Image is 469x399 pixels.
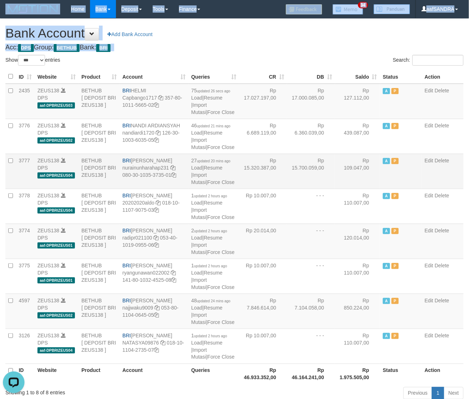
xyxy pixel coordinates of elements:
span: BRI [122,263,131,268]
span: aaf-DPBRIZEUS04 [37,207,75,214]
td: DPS [35,329,79,364]
span: BRI [122,123,131,128]
th: Product: activate to sort column ascending [79,70,120,84]
span: Paused [392,228,399,234]
img: Feedback.jpg [286,4,322,14]
td: 2435 [16,84,35,119]
th: ID [16,364,35,384]
a: Load [191,130,202,136]
span: updated 2 hours ago [194,334,227,338]
span: BETHUB [54,44,80,52]
span: BRI [122,88,131,93]
td: HELMI 357-80-1011-5665-02 [120,84,188,119]
a: Edit [425,193,433,198]
td: Rp 20.014,00 [239,224,287,259]
a: Import Mutasi [191,207,207,220]
a: Import Mutasi [191,102,207,115]
a: Resume [204,270,223,276]
th: Status [380,70,422,84]
span: DPS [18,44,34,52]
a: Edit [425,333,433,338]
span: aaf-DPBRIZEUS02 [37,312,75,319]
div: Showing 1 to 8 of 8 entries [5,386,190,396]
td: Rp 10.007,00 [239,329,287,364]
a: Load [191,270,202,276]
span: BRI [122,193,131,198]
td: Rp 10.007,00 [239,259,287,294]
td: BETHUB [ DEPOSIT BRI ZEUS138 ] [79,259,120,294]
th: Product [79,364,120,384]
span: aaf-DPBRIZEUS04 [37,172,75,179]
span: updated 24 mins ago [197,299,231,303]
td: DPS [35,259,79,294]
th: Queries [188,364,239,384]
a: 20202020aldo [122,200,155,206]
span: BRI [122,158,131,163]
td: BETHUB [ DEPOSIT BRI ZEUS138 ] [79,329,120,364]
a: Copy nandiardi1720 to clipboard [156,130,161,136]
span: Paused [392,333,399,339]
td: Rp 10.007,00 [239,189,287,224]
a: ZEUS138 [37,298,59,303]
td: 3777 [16,154,35,189]
span: | | | [191,228,234,255]
span: Active [383,123,390,129]
td: - - - [287,189,335,224]
th: Website: activate to sort column ascending [35,70,79,84]
td: BETHUB [ DEPOSIT BRI ZEUS138 ] [79,189,120,224]
a: Resume [204,200,223,206]
td: Rp 127.112,00 [335,84,380,119]
a: Edit [425,298,433,303]
span: 1 [191,263,227,268]
a: Load [191,200,202,206]
span: BRI [122,228,131,233]
a: Copy nurainunharahap231 to clipboard [170,165,175,171]
td: Rp 109.047,00 [335,154,380,189]
a: Copy najjwaku9009 to clipboard [155,305,160,311]
a: Resume [204,305,223,311]
a: Import Mutasi [191,172,207,185]
a: Copy 357801011566502 to clipboard [154,102,159,108]
th: Website [35,364,79,384]
span: Active [383,228,390,234]
a: Copy 053401019095506 to clipboard [154,242,159,248]
label: Show entries [5,55,60,66]
a: Load [191,340,202,346]
a: Copy 018101107907503 to clipboard [154,207,159,213]
th: Queries: activate to sort column ascending [188,70,239,84]
td: 3775 [16,259,35,294]
span: | | | [191,123,234,150]
span: Paused [392,298,399,304]
a: Copy 20202020aldo to clipboard [156,200,161,206]
span: updated 2 hours ago [194,229,227,233]
a: ZEUS138 [37,193,59,198]
a: Load [191,165,202,171]
img: MOTION_logo.png [5,4,60,14]
a: Import Mutasi [191,137,207,150]
a: Import Mutasi [191,312,207,325]
td: 3774 [16,224,35,259]
span: updated 21 mins ago [197,124,231,128]
td: [PERSON_NAME] 053-40-1019-0955-06 [120,224,188,259]
a: Import Mutasi [191,242,207,255]
span: aaf-DPBRIZEUS02 [37,137,75,144]
th: Action [422,364,464,384]
td: Rp 110.007,00 [335,189,380,224]
img: panduan.png [374,4,410,14]
a: Delete [435,158,449,163]
label: Search: [393,55,464,66]
a: ZEUS138 [37,333,59,338]
a: Delete [435,333,449,338]
button: Open LiveChat chat widget [3,3,24,25]
th: Action [422,70,464,84]
td: [PERSON_NAME] 141-80-1032-4525-08 [120,259,188,294]
th: ID: activate to sort column ascending [16,70,35,84]
h1: Bank Account [5,26,464,40]
a: Force Close [207,109,234,115]
td: DPS [35,294,79,329]
span: 34 [358,2,368,8]
a: Copy 126301003603505 to clipboard [154,137,159,143]
img: Button%20Memo.svg [333,4,363,14]
a: Delete [435,193,449,198]
td: Rp 110.007,00 [335,329,380,364]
